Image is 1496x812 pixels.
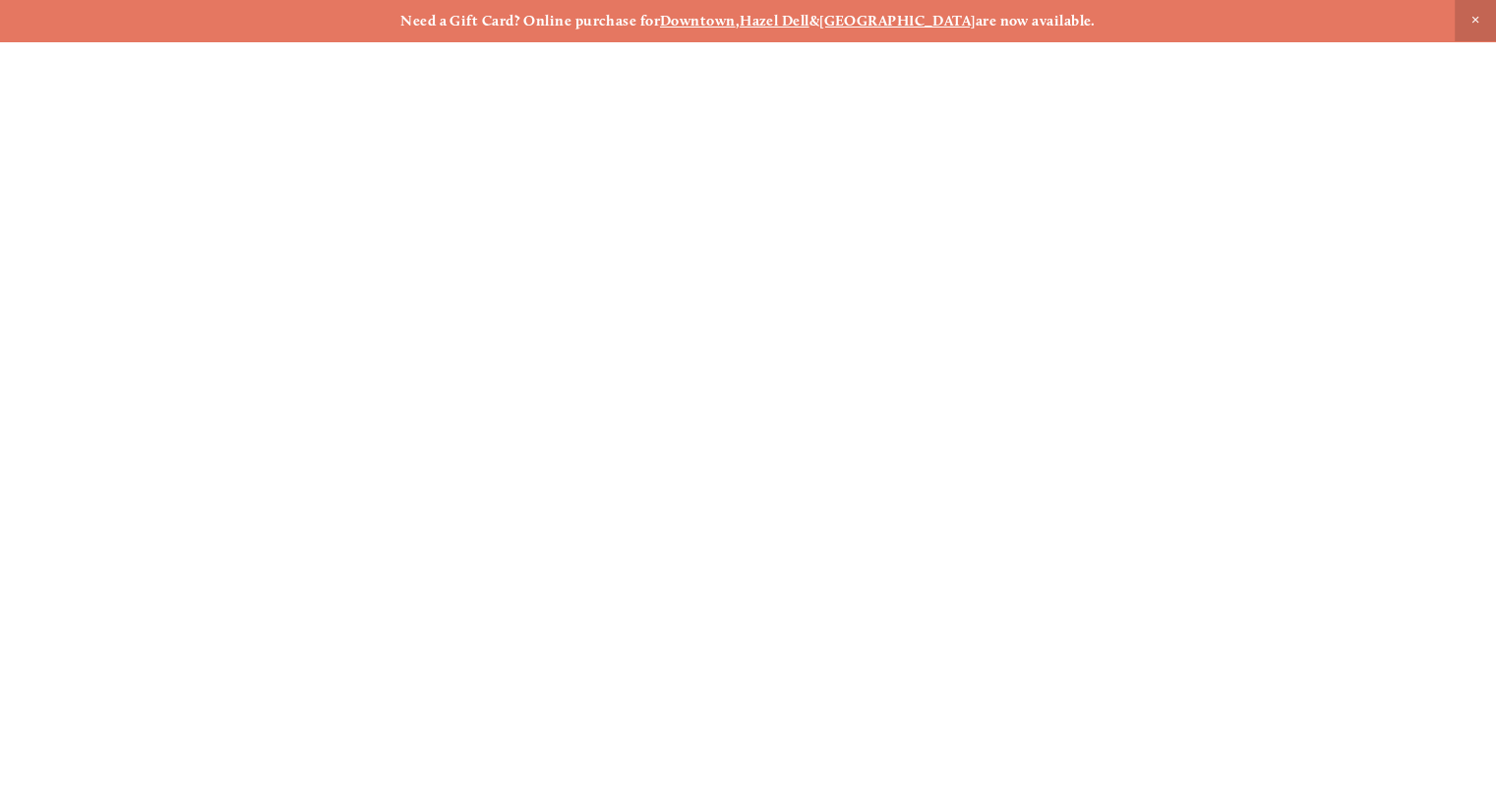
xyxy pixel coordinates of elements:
[660,12,736,29] a: Downtown
[976,12,1096,29] strong: are now available.
[740,12,809,29] a: Hazel Dell
[736,12,740,29] strong: ,
[819,12,976,29] a: [GEOGRAPHIC_DATA]
[400,12,660,29] strong: Need a Gift Card? Online purchase for
[809,12,819,29] strong: &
